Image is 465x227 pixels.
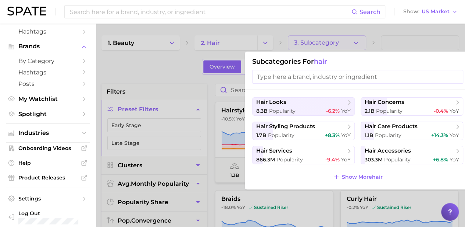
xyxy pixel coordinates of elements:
span: hair accessories [365,147,411,154]
span: YoY [450,132,459,139]
a: My Watchlist [6,93,90,105]
span: 866.3m [256,156,275,163]
input: Type here a brand, industry or ingredient [252,70,463,84]
span: 303.3m [365,156,383,163]
span: Product Releases [18,174,77,181]
span: US Market [422,10,450,14]
h1: Subcategories for [252,57,463,66]
button: hair looks8.3b Popularity-6.2% YoY [252,97,355,116]
a: Onboarding Videos [6,143,90,154]
span: YoY [341,132,351,139]
button: hair accessories303.3m Popularity+6.8% YoY [361,146,463,164]
span: YoY [341,156,351,163]
span: +6.8% [433,156,448,163]
span: hair care products [365,123,418,130]
input: Search here for a brand, industry, or ingredient [69,6,351,18]
img: SPATE [7,7,46,15]
span: hair [314,57,327,66]
button: hair services866.3m Popularity-9.4% YoY [252,146,355,164]
span: -9.4% [325,156,340,163]
a: Settings [6,193,90,204]
span: Help [18,160,77,166]
span: 8.3b [256,108,268,114]
button: Brands [6,41,90,52]
span: Search [360,8,380,15]
span: Hashtags [18,28,77,35]
span: hair styling products [256,123,315,130]
button: hair concerns2.1b Popularity-0.4% YoY [361,97,463,116]
span: +14.3% [431,132,448,139]
span: Spotlight [18,111,77,118]
span: YoY [341,108,351,114]
span: Show More hair [342,174,383,180]
span: Industries [18,130,77,136]
a: Spotlight [6,108,90,120]
a: Hashtags [6,26,90,37]
a: Log out. Currently logged in with e-mail KLawhead@ulta.com. [6,208,90,227]
span: Popularity [376,108,403,114]
span: Show [403,10,419,14]
a: Hashtags [6,67,90,78]
span: 1.7b [256,132,267,139]
a: by Category [6,55,90,67]
span: +8.3% [325,132,340,139]
span: Popularity [276,156,303,163]
span: Popularity [269,108,296,114]
span: Hashtags [18,69,77,76]
button: Industries [6,128,90,139]
span: Brands [18,43,77,50]
span: Posts [18,80,77,87]
span: by Category [18,57,77,64]
span: -0.4% [434,108,448,114]
span: 2.1b [365,108,375,114]
button: ShowUS Market [401,7,459,17]
span: YoY [450,156,459,163]
span: Popularity [268,132,294,139]
span: 1.1b [365,132,373,139]
span: My Watchlist [18,95,77,102]
span: Settings [18,195,77,202]
span: Popularity [375,132,401,139]
a: Help [6,157,90,168]
button: Show Morehair [331,172,384,182]
span: hair services [256,147,292,154]
span: Onboarding Videos [18,145,77,151]
button: hair care products1.1b Popularity+14.3% YoY [361,122,463,140]
span: hair looks [256,99,286,106]
span: -6.2% [326,108,340,114]
a: Product Releases [6,172,90,183]
span: Popularity [384,156,411,163]
a: Posts [6,78,90,90]
button: hair styling products1.7b Popularity+8.3% YoY [252,122,355,140]
span: hair concerns [365,99,404,106]
span: Log Out [18,210,84,217]
span: YoY [450,108,459,114]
